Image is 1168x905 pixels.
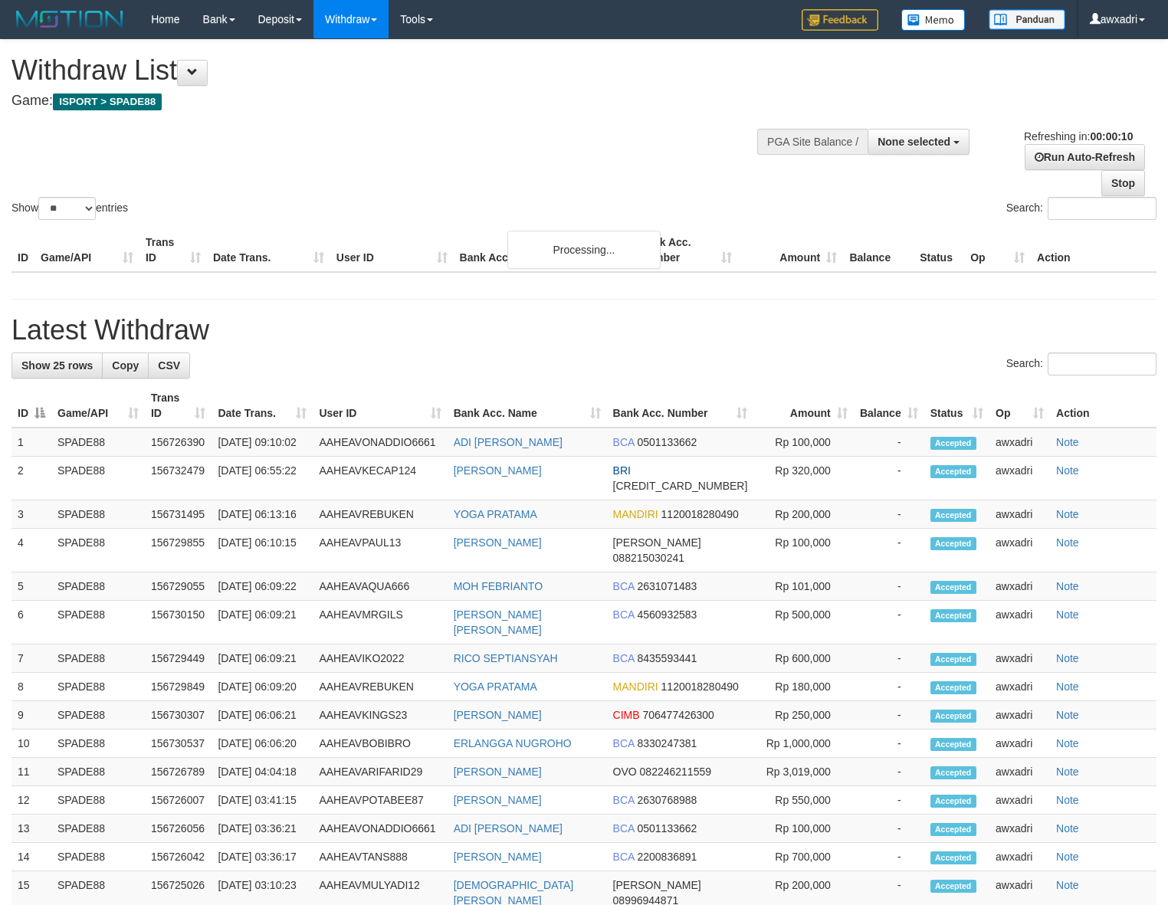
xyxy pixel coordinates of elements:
a: MOH FEBRIANTO [454,580,543,592]
th: ID [11,228,34,272]
th: Amount: activate to sort column ascending [753,384,853,428]
h4: Game: [11,93,763,109]
td: 156726789 [145,758,212,786]
label: Search: [1006,352,1157,375]
td: - [854,786,924,815]
a: Note [1056,737,1079,749]
td: [DATE] 06:09:22 [212,572,313,601]
td: - [854,601,924,644]
td: - [854,428,924,457]
th: Game/API: activate to sort column ascending [51,384,145,428]
td: AAHEAVREBUKEN [313,673,447,701]
span: BCA [613,851,635,863]
td: Rp 550,000 [753,786,853,815]
a: Note [1056,652,1079,664]
th: Bank Acc. Number: activate to sort column ascending [607,384,754,428]
td: SPADE88 [51,815,145,843]
input: Search: [1048,352,1157,375]
a: Note [1056,464,1079,477]
td: SPADE88 [51,730,145,758]
img: panduan.png [989,9,1065,30]
td: Rp 101,000 [753,572,853,601]
a: Note [1056,851,1079,863]
img: MOTION_logo.png [11,8,128,31]
span: Copy 2200836891 to clipboard [637,851,697,863]
td: - [854,673,924,701]
td: [DATE] 04:04:18 [212,758,313,786]
td: Rp 100,000 [753,529,853,572]
span: Accepted [930,795,976,808]
td: 5 [11,572,51,601]
span: BCA [613,436,635,448]
span: BCA [613,737,635,749]
th: Game/API [34,228,139,272]
td: awxadri [989,572,1050,601]
td: AAHEAVPAUL13 [313,529,447,572]
td: AAHEAVAQUA666 [313,572,447,601]
td: 156729449 [145,644,212,673]
span: BCA [613,822,635,835]
th: Balance: activate to sort column ascending [854,384,924,428]
span: Copy 4560932583 to clipboard [637,608,697,621]
th: Date Trans.: activate to sort column ascending [212,384,313,428]
td: SPADE88 [51,843,145,871]
td: awxadri [989,758,1050,786]
div: PGA Site Balance / [757,129,868,155]
td: awxadri [989,529,1050,572]
td: awxadri [989,673,1050,701]
a: Note [1056,680,1079,693]
a: Note [1056,608,1079,621]
span: Accepted [930,437,976,450]
a: RICO SEPTIANSYAH [454,652,558,664]
span: Accepted [930,823,976,836]
span: Accepted [930,609,976,622]
a: CSV [148,352,190,379]
img: Button%20Memo.svg [901,9,966,31]
span: Copy 111701017514505 to clipboard [613,480,748,492]
a: Copy [102,352,149,379]
span: MANDIRI [613,680,658,693]
a: [PERSON_NAME] [454,851,542,863]
td: 156731495 [145,500,212,529]
td: - [854,815,924,843]
span: Copy 8435593441 to clipboard [637,652,697,664]
td: awxadri [989,644,1050,673]
img: Feedback.jpg [802,9,878,31]
td: SPADE88 [51,786,145,815]
td: - [854,701,924,730]
span: Copy 0501133662 to clipboard [637,822,697,835]
td: AAHEAVMRGILS [313,601,447,644]
a: Stop [1101,170,1145,196]
label: Search: [1006,197,1157,220]
td: - [854,758,924,786]
th: Amount [738,228,843,272]
input: Search: [1048,197,1157,220]
td: - [854,457,924,500]
span: Accepted [930,653,976,666]
td: SPADE88 [51,428,145,457]
td: AAHEAVIKO2022 [313,644,447,673]
a: Run Auto-Refresh [1025,144,1145,170]
td: AAHEAVONADDIO6661 [313,428,447,457]
td: 9 [11,701,51,730]
span: BCA [613,608,635,621]
td: 156730307 [145,701,212,730]
span: [PERSON_NAME] [613,536,701,549]
td: - [854,529,924,572]
a: [PERSON_NAME] [454,536,542,549]
span: BCA [613,652,635,664]
span: Show 25 rows [21,359,93,372]
td: SPADE88 [51,644,145,673]
td: awxadri [989,843,1050,871]
td: 156726390 [145,428,212,457]
td: 156726042 [145,843,212,871]
td: - [854,572,924,601]
th: ID: activate to sort column descending [11,384,51,428]
td: 156726056 [145,815,212,843]
td: AAHEAVONADDIO6661 [313,815,447,843]
span: Accepted [930,509,976,522]
td: AAHEAVKECAP124 [313,457,447,500]
h1: Latest Withdraw [11,315,1157,346]
strong: 00:00:10 [1090,130,1133,143]
td: 12 [11,786,51,815]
